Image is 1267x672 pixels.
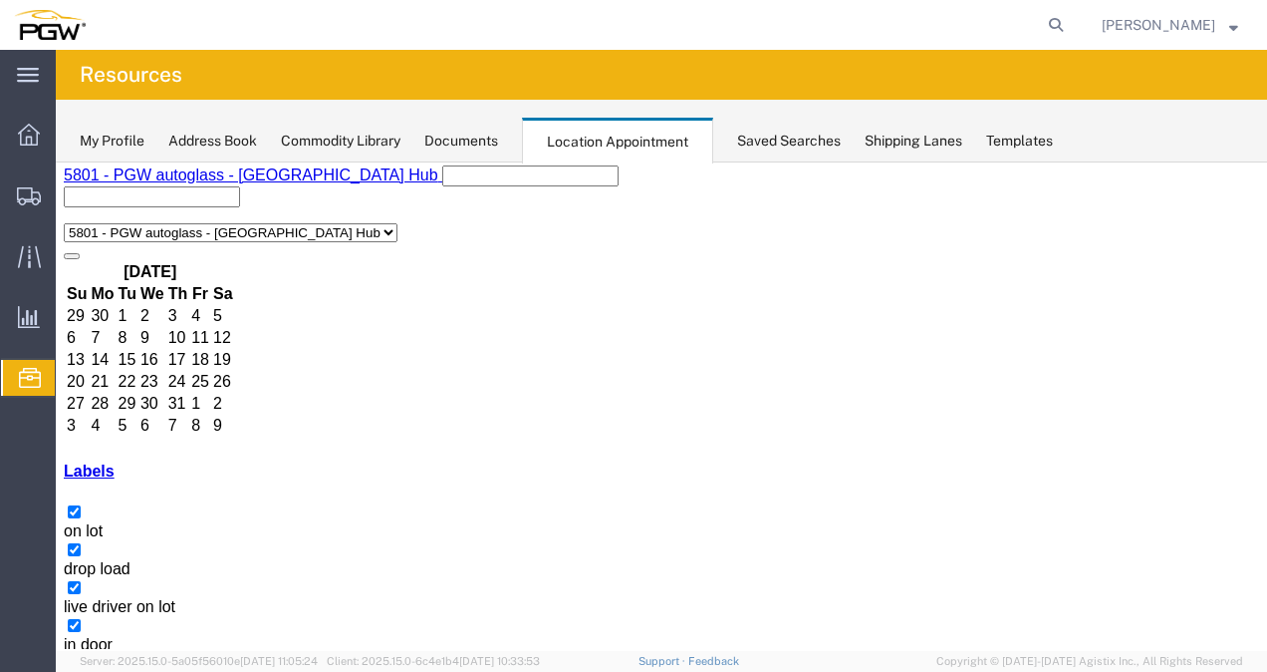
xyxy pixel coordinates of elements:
td: 30 [84,231,110,251]
span: live driver on lot [8,436,120,453]
span: on lot [8,360,47,377]
td: 13 [10,187,32,207]
td: 12 [156,166,178,185]
button: [PERSON_NAME] [1101,13,1239,37]
td: 5 [62,253,82,273]
span: in door [8,474,57,491]
img: logo [14,10,86,40]
td: 26 [156,209,178,229]
td: 24 [112,209,133,229]
td: 3 [10,253,32,273]
td: 22 [62,209,82,229]
div: Saved Searches [737,131,841,152]
span: [DATE] 11:05:24 [240,655,318,667]
td: 17 [112,187,133,207]
td: 2 [156,231,178,251]
td: 4 [34,253,59,273]
div: Templates [986,131,1053,152]
td: 14 [34,187,59,207]
div: Location Appointment [522,118,713,164]
td: 23 [84,209,110,229]
iframe: FS Legacy Container [56,163,1267,651]
td: 18 [134,187,154,207]
td: 29 [62,231,82,251]
td: 7 [112,253,133,273]
div: Documents [424,131,498,152]
span: Copyright © [DATE]-[DATE] Agistix Inc., All Rights Reserved [936,653,1243,670]
td: 8 [62,166,82,185]
span: drop load [8,398,75,415]
input: drop load [12,381,25,394]
td: 21 [34,209,59,229]
span: Server: 2025.15.0-5a05f56010e [80,655,318,667]
span: [DATE] 10:33:53 [459,655,540,667]
td: 31 [112,231,133,251]
div: Shipping Lanes [865,131,962,152]
td: 1 [134,231,154,251]
td: 20 [10,209,32,229]
h4: Resources [80,50,182,100]
td: 9 [156,253,178,273]
div: Commodity Library [281,131,400,152]
td: 15 [62,187,82,207]
a: Feedback [688,655,739,667]
td: 9 [84,166,110,185]
td: 6 [84,253,110,273]
input: in door [12,457,25,470]
a: Labels [8,300,59,317]
span: Client: 2025.15.0-6c4e1b4 [327,655,540,667]
td: 11 [134,166,154,185]
td: 28 [34,231,59,251]
td: 8 [134,253,154,273]
td: 19 [156,187,178,207]
input: on lot [12,343,25,356]
input: live driver on lot [12,419,25,432]
td: 16 [84,187,110,207]
div: Address Book [168,131,257,152]
td: 25 [134,209,154,229]
td: 10 [112,166,133,185]
div: My Profile [80,131,144,152]
td: 27 [10,231,32,251]
span: Adrian Castro [1102,14,1215,36]
a: Support [638,655,688,667]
